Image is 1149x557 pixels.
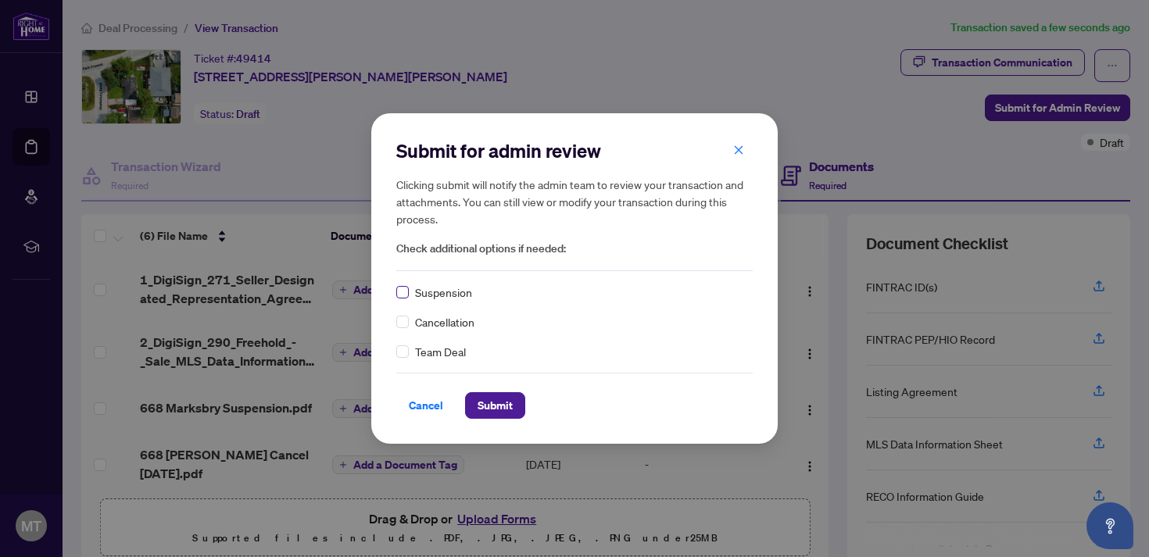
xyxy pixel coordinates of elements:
button: Cancel [396,392,456,419]
span: Cancel [409,393,443,418]
span: Submit [478,393,513,418]
button: Open asap [1086,502,1133,549]
span: Cancellation [415,313,474,330]
h2: Submit for admin review [396,138,753,163]
span: Check additional options if needed: [396,240,753,258]
h5: Clicking submit will notify the admin team to review your transaction and attachments. You can st... [396,176,753,227]
span: Suspension [415,284,472,301]
span: close [733,145,744,155]
button: Submit [465,392,525,419]
span: Team Deal [415,343,466,360]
